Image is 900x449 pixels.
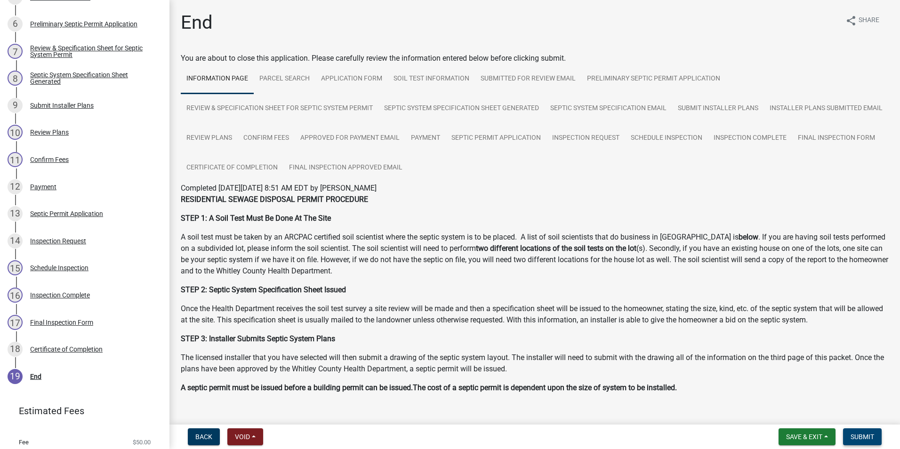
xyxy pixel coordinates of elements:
[181,334,335,343] strong: STEP 3: Installer Submits Septic System Plans
[30,265,88,271] div: Schedule Inspection
[30,292,90,298] div: Inspection Complete
[786,433,822,441] span: Save & Exit
[181,11,213,34] h1: End
[8,71,23,86] div: 8
[779,428,836,445] button: Save & Exit
[8,44,23,59] div: 7
[30,102,94,109] div: Submit Installer Plans
[30,373,41,380] div: End
[181,214,331,223] strong: STEP 1: A Soil Test Must Be Done At The Site
[708,123,792,153] a: Inspection Complete
[181,383,677,392] strong: A septic permit must be issued before a building permit can be issued.The cost of a septic permit...
[545,94,672,124] a: Septic System Specification Email
[672,94,764,124] a: Submit Installer Plans
[133,439,151,445] span: $50.00
[188,428,220,445] button: Back
[859,15,879,26] span: Share
[30,21,137,27] div: Preliminary Septic Permit Application
[238,123,295,153] a: Confirm Fees
[8,98,23,113] div: 9
[388,64,475,94] a: Soil Test Information
[8,315,23,330] div: 17
[181,303,889,326] p: Once the Health Department receives the soil test survey a site review will be made and then a sp...
[181,285,346,294] strong: STEP 2: Septic System Specification Sheet Issued
[8,342,23,357] div: 18
[8,179,23,194] div: 12
[8,206,23,221] div: 13
[851,433,874,441] span: Submit
[181,94,378,124] a: Review & Specification Sheet for Septic System Permit
[254,64,315,94] a: Parcel search
[30,319,93,326] div: Final Inspection Form
[8,288,23,303] div: 16
[181,232,889,277] p: A soil test must be taken by an ARCPAC certified soil scientist where the septic system is to be ...
[30,346,103,353] div: Certificate of Completion
[764,94,888,124] a: Installer Plans Submitted Email
[739,233,758,241] strong: below
[792,123,881,153] a: Final Inspection Form
[30,238,86,244] div: Inspection Request
[8,260,23,275] div: 15
[546,123,625,153] a: Inspection Request
[625,123,708,153] a: Schedule Inspection
[181,64,254,94] a: Information Page
[19,439,29,445] span: Fee
[838,11,887,30] button: shareShare
[8,401,154,420] a: Estimated Fees
[30,45,154,58] div: Review & Specification Sheet for Septic System Permit
[446,123,546,153] a: Septic Permit Application
[181,184,377,192] span: Completed [DATE][DATE] 8:51 AM EDT by [PERSON_NAME]
[8,16,23,32] div: 6
[181,195,368,204] strong: RESIDENTIAL SEWAGE DISPOSAL PERMIT PROCEDURE
[315,64,388,94] a: Application Form
[405,123,446,153] a: Payment
[8,369,23,384] div: 19
[581,64,726,94] a: Preliminary Septic Permit Application
[845,15,857,26] i: share
[181,153,283,183] a: Certificate of Completion
[30,72,154,85] div: Septic System Specification Sheet Generated
[378,94,545,124] a: Septic System Specification Sheet Generated
[181,352,889,375] p: The licensed installer that you have selected will then submit a drawing of the septic system lay...
[30,184,56,190] div: Payment
[8,233,23,249] div: 14
[8,125,23,140] div: 10
[227,428,263,445] button: Void
[476,244,636,253] strong: two different locations of the soil tests on the lot
[30,156,69,163] div: Confirm Fees
[475,64,581,94] a: Submitted for Review Email
[30,210,103,217] div: Septic Permit Application
[295,123,405,153] a: Approved for Payment Email
[843,428,882,445] button: Submit
[8,152,23,167] div: 11
[195,433,212,441] span: Back
[235,433,250,441] span: Void
[30,129,69,136] div: Review Plans
[181,123,238,153] a: Review Plans
[283,153,408,183] a: Final Inspection Approved Email
[181,53,889,435] div: You are about to close this application. Please carefully review the information entered below be...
